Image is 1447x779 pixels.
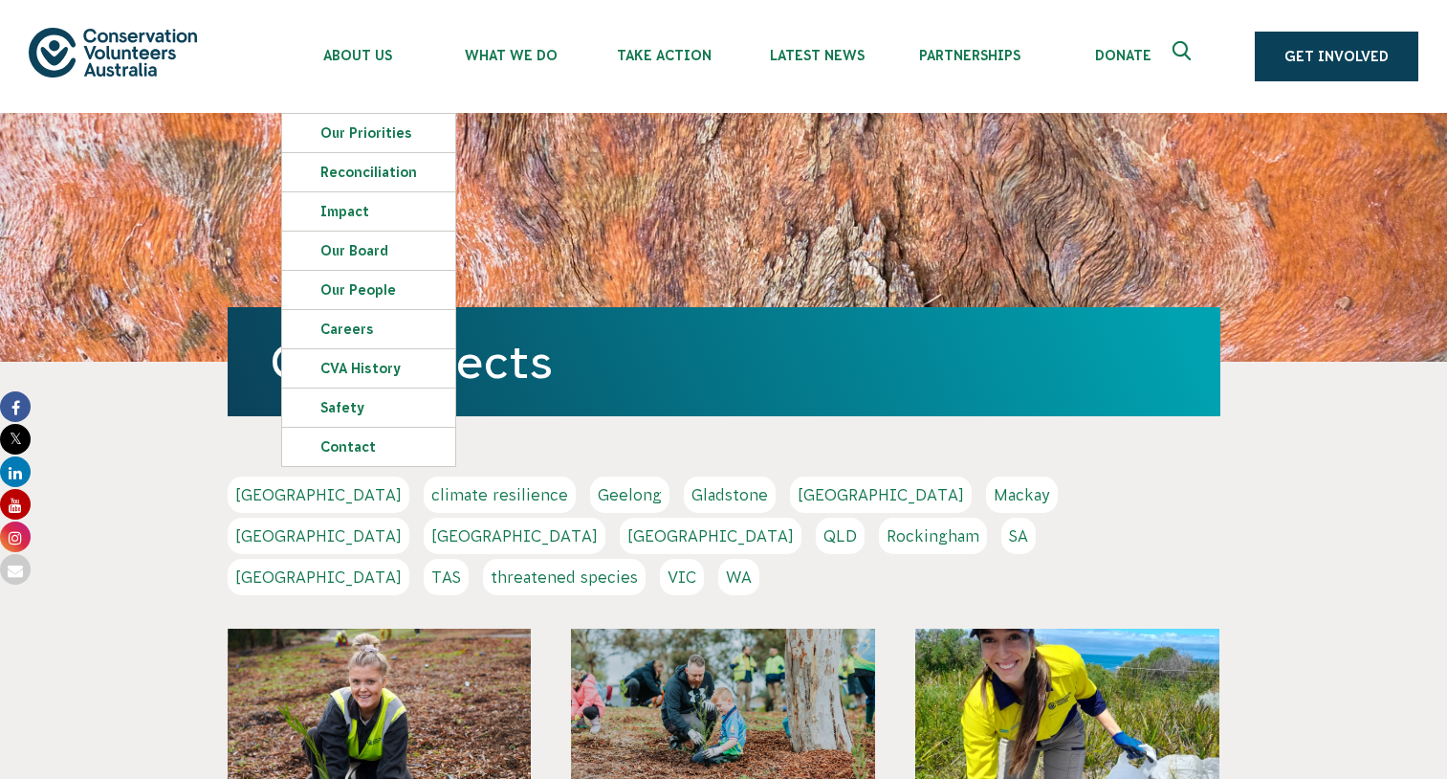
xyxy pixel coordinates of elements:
a: Our Board [282,232,455,270]
a: climate resilience [424,477,576,513]
button: Expand search box Close search box [1161,33,1207,79]
a: [GEOGRAPHIC_DATA] [228,477,409,513]
a: TAS [424,559,469,595]
a: Our Projects [270,336,553,388]
a: Mackay [986,477,1058,513]
a: [GEOGRAPHIC_DATA] [228,559,409,595]
span: About Us [281,48,434,63]
a: Reconciliation [282,153,455,191]
a: [GEOGRAPHIC_DATA] [790,477,972,513]
a: [GEOGRAPHIC_DATA] [620,518,801,554]
a: WA [718,559,759,595]
a: Impact [282,192,455,231]
a: Safety [282,389,455,427]
span: Take Action [587,48,740,63]
span: What We Do [434,48,587,63]
a: Get Involved [1255,32,1418,81]
a: Geelong [590,477,669,513]
span: Donate [1046,48,1199,63]
a: [GEOGRAPHIC_DATA] [228,518,409,554]
span: Latest News [740,48,893,63]
a: Rockingham [879,518,987,554]
a: SA [1001,518,1036,554]
a: [GEOGRAPHIC_DATA] [424,518,605,554]
a: Our People [282,271,455,309]
a: Our Priorities [282,114,455,152]
a: QLD [816,518,865,554]
span: Partnerships [893,48,1046,63]
a: Careers [282,310,455,348]
a: threatened species [483,559,646,595]
span: Expand search box [1173,41,1196,72]
img: logo.svg [29,28,197,77]
a: Contact [282,428,455,466]
a: CVA history [282,349,455,388]
a: Gladstone [684,477,776,513]
a: VIC [660,559,704,595]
